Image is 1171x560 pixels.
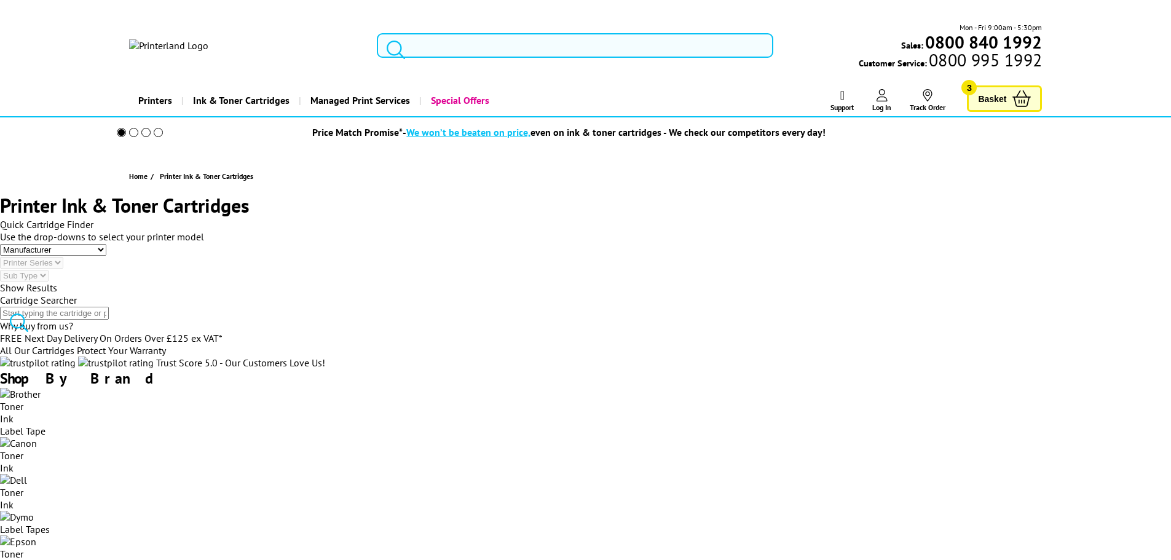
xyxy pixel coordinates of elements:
[830,89,854,112] a: Support
[960,22,1042,33] span: Mon - Fri 9:00am - 5:30pm
[910,89,945,112] a: Track Order
[312,126,403,138] span: Price Match Promise*
[129,85,181,116] a: Printers
[978,90,1006,107] span: Basket
[830,103,854,112] span: Support
[160,172,253,181] span: Printer Ink & Toner Cartridges
[925,31,1042,53] b: 0800 840 1992
[872,103,891,112] span: Log In
[967,85,1042,112] a: Basket 3
[859,54,1042,69] span: Customer Service:
[923,36,1042,48] a: 0800 840 1992
[403,126,826,138] div: - even on ink & toner cartridges - We check our competitors every day!
[901,39,923,51] span: Sales:
[872,89,891,112] a: Log In
[100,122,1033,143] li: modal_Promise
[927,54,1042,66] span: 0800 995 1992
[181,85,299,116] a: Ink & Toner Cartridges
[78,357,154,369] img: trustpilot rating
[129,170,151,183] a: Home
[156,357,325,369] span: Trust Score 5.0 - Our Customers Love Us!
[961,80,977,95] span: 3
[419,85,499,116] a: Special Offers
[406,126,530,138] span: We won’t be beaten on price,
[129,39,208,52] img: Printerland Logo
[129,39,362,52] a: Printerland Logo
[193,85,290,116] span: Ink & Toner Cartridges
[299,85,419,116] a: Managed Print Services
